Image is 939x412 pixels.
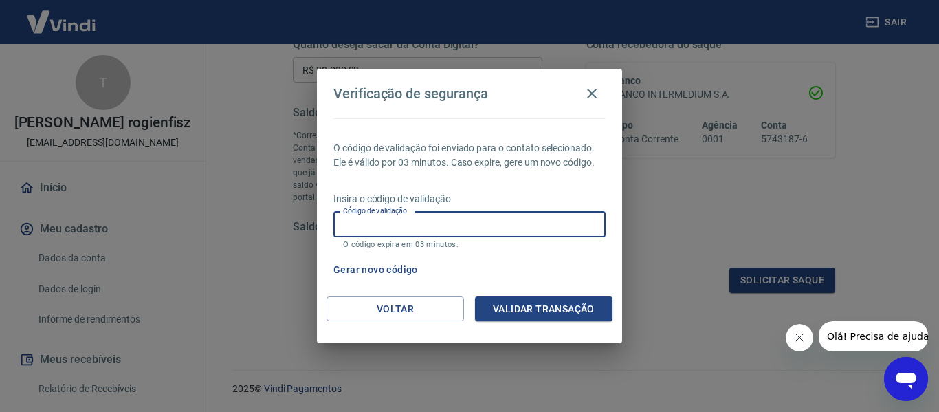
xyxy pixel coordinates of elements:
[327,296,464,322] button: Voltar
[343,240,596,249] p: O código expira em 03 minutos.
[328,257,423,283] button: Gerar novo código
[786,324,813,351] iframe: Fechar mensagem
[884,357,928,401] iframe: Botão para abrir a janela de mensagens
[8,10,115,21] span: Olá! Precisa de ajuda?
[333,85,488,102] h4: Verificação de segurança
[333,192,606,206] p: Insira o código de validação
[475,296,612,322] button: Validar transação
[343,206,407,216] label: Código de validação
[819,321,928,351] iframe: Mensagem da empresa
[333,141,606,170] p: O código de validação foi enviado para o contato selecionado. Ele é válido por 03 minutos. Caso e...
